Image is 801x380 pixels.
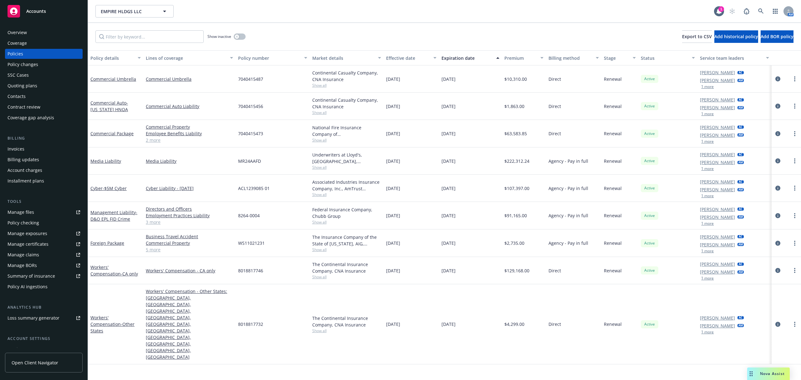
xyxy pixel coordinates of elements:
a: Installment plans [5,176,83,186]
button: 1 more [701,249,714,253]
button: 1 more [701,167,714,171]
span: Accounts [26,9,46,14]
div: Policy number [238,55,300,61]
div: Installment plans [8,176,44,186]
div: Continental Casualty Company, CNA Insurance [312,97,381,110]
a: Workers' Compensation [90,315,135,334]
span: $10,310.00 [504,76,527,82]
span: Renewal [604,185,622,192]
span: [DATE] [441,267,456,274]
span: [DATE] [386,267,400,274]
span: Direct [548,267,561,274]
div: Account charges [8,165,42,175]
div: Policy AI ingestions [8,282,48,292]
span: Direct [548,130,561,137]
a: [PERSON_NAME] [700,77,735,84]
span: Renewal [604,158,622,164]
span: Active [643,240,656,246]
a: Billing updates [5,155,83,165]
a: [PERSON_NAME] [700,151,735,158]
span: $129,168.00 [504,267,529,274]
a: Start snowing [726,5,738,18]
span: [DATE] [386,76,400,82]
span: Nova Assist [760,371,785,376]
a: Management Liability [90,209,137,222]
div: Expiration date [441,55,492,61]
a: Contacts [5,91,83,101]
span: MR24AAFD [238,158,261,164]
div: Effective date [386,55,430,61]
span: Renewal [604,212,622,219]
div: Coverage [8,38,27,48]
a: Manage files [5,207,83,217]
a: Commercial Package [90,131,134,136]
span: $107,397.00 [504,185,529,192]
span: [DATE] [441,130,456,137]
a: Contract review [5,102,83,112]
span: Direct [548,76,561,82]
div: Underwriters at Lloyd's, [GEOGRAPHIC_DATA], [PERSON_NAME] of [GEOGRAPHIC_DATA], RT Specialty Insu... [312,151,381,165]
a: Commercial Auto [90,100,128,112]
button: 1 more [701,194,714,198]
a: Search [755,5,767,18]
button: 1 more [701,222,714,225]
div: Billing method [548,55,592,61]
span: [DATE] [386,212,400,219]
button: Export to CSV [682,30,712,43]
div: Contract review [8,102,40,112]
div: Associated Industries Insurance Company, Inc., AmTrust Financial Services, RT Specialty Insurance... [312,179,381,192]
span: Renewal [604,130,622,137]
a: Media Liability [146,158,233,164]
div: Billing [5,135,83,141]
a: [PERSON_NAME] [700,178,735,185]
div: Analytics hub [5,304,83,311]
span: [DATE] [441,158,456,164]
span: Direct [548,103,561,110]
a: more [791,130,798,137]
a: Workers' Compensation [90,264,138,277]
a: Foreign Package [90,240,124,246]
span: $4,299.00 [504,321,524,327]
a: Commercial Property [146,240,233,246]
div: SSC Cases [8,70,29,80]
a: Employee Benefits Liability [146,130,233,137]
a: [PERSON_NAME] [700,132,735,138]
a: [PERSON_NAME] [700,234,735,240]
span: 8018817746 [238,267,263,274]
span: Show all [312,192,381,197]
div: Service team leaders [700,55,762,61]
a: Manage certificates [5,239,83,249]
a: [PERSON_NAME] [700,206,735,213]
span: Add BOR policy [761,33,793,39]
button: Effective date [384,50,439,65]
span: Active [643,103,656,109]
button: EMPIRE HLDGS LLC [95,5,174,18]
a: more [791,267,798,274]
a: circleInformation [774,321,782,328]
a: Cyber Liability - [DATE] [146,185,233,192]
a: Policy changes [5,59,83,69]
button: Policy number [236,50,309,65]
a: [PERSON_NAME] [700,241,735,248]
a: Policy checking [5,218,83,228]
div: Service team [8,344,34,354]
button: Service team leaders [697,50,771,65]
button: Policy details [88,50,143,65]
a: Commercial Umbrella [146,76,233,82]
div: Tools [5,198,83,205]
span: Agency - Pay in full [548,185,588,192]
div: Summary of insurance [8,271,55,281]
span: Show all [312,110,381,115]
div: Manage BORs [8,260,37,270]
div: Manage certificates [8,239,48,249]
div: National Fire Insurance Company of [GEOGRAPHIC_DATA], CNA Insurance [312,124,381,137]
a: more [791,184,798,192]
span: Agency - Pay in full [548,240,588,246]
span: EMPIRE HLDGS LLC [101,8,155,15]
a: [PERSON_NAME] [700,159,735,166]
span: Active [643,213,656,218]
a: Commercial Umbrella [90,76,136,82]
span: Active [643,321,656,327]
a: Service team [5,344,83,354]
span: WS11021231 [238,240,265,246]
